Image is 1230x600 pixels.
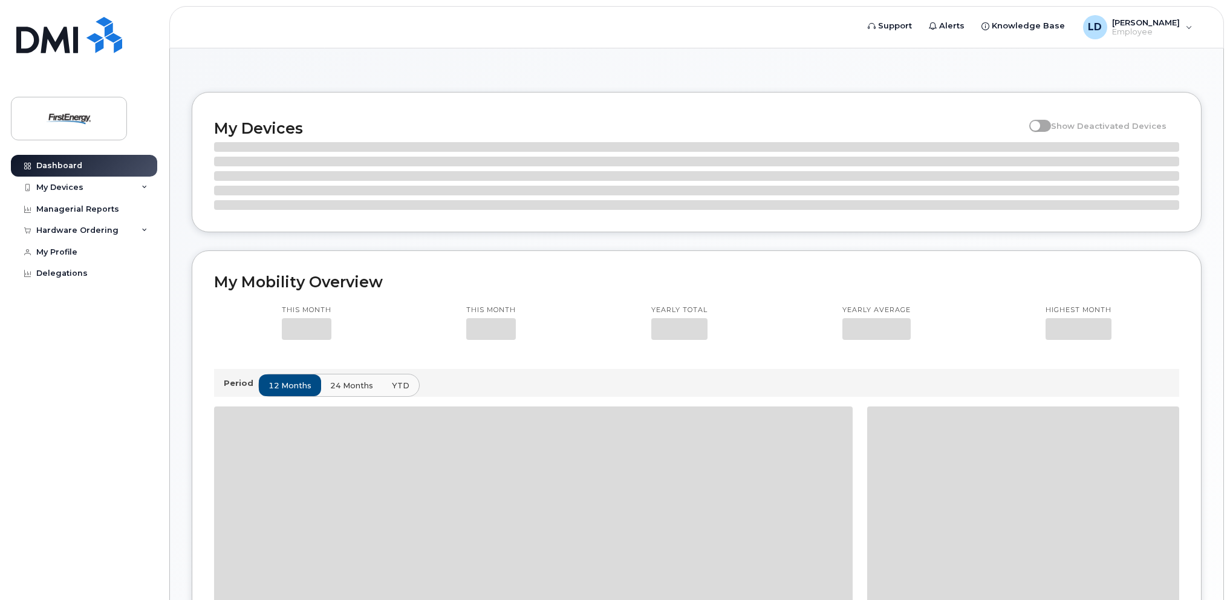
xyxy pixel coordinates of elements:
h2: My Mobility Overview [214,273,1179,291]
p: Period [224,377,258,389]
span: Show Deactivated Devices [1051,121,1167,131]
p: Highest month [1046,305,1111,315]
input: Show Deactivated Devices [1029,114,1039,124]
span: 24 months [330,380,373,391]
h2: My Devices [214,119,1023,137]
p: This month [466,305,516,315]
p: Yearly total [651,305,708,315]
span: YTD [392,380,409,391]
p: This month [282,305,331,315]
p: Yearly average [842,305,911,315]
